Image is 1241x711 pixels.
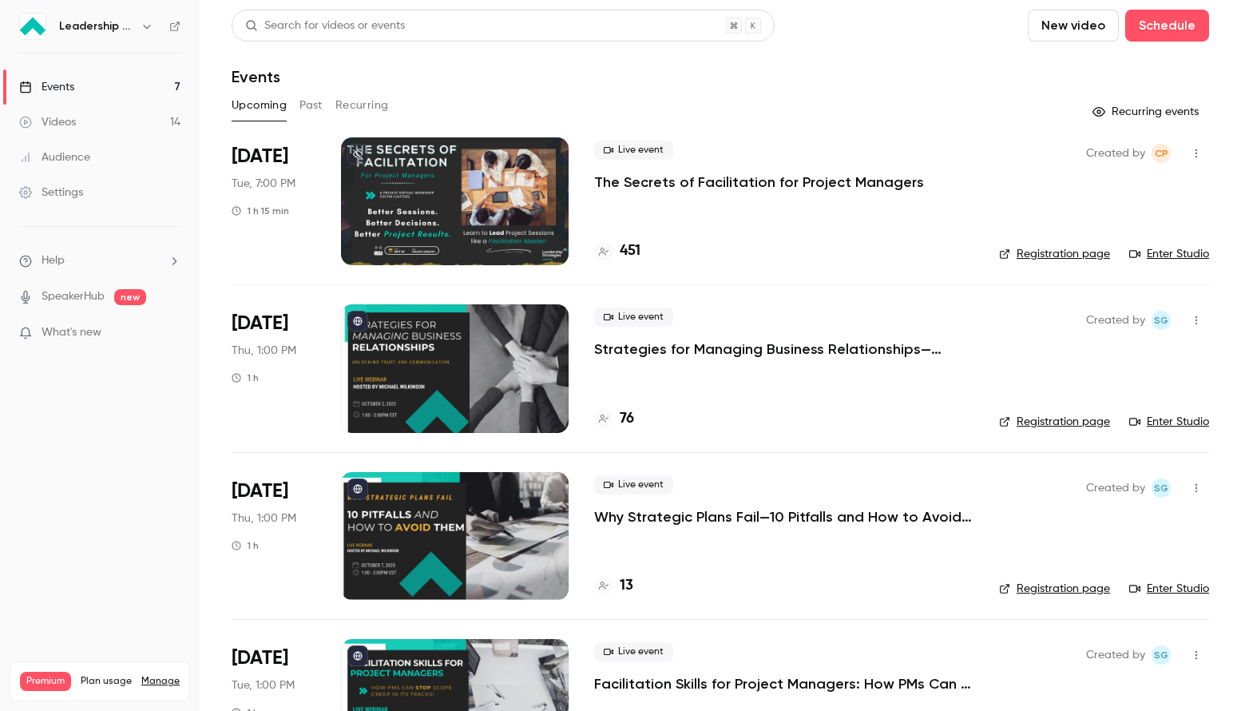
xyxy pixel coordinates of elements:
a: Registration page [999,414,1110,430]
div: Videos [19,114,76,130]
div: Sep 30 Tue, 7:00 PM (America/New York) [232,137,315,265]
h4: 76 [620,408,634,430]
span: SG [1154,645,1168,665]
div: Settings [19,185,83,201]
div: 1 h [232,539,259,552]
a: Facilitation Skills for Project Managers: How PMs Can Stop Scope Creep in Its Tracks [594,674,973,693]
a: Manage [141,675,180,688]
div: 1 h [232,371,259,384]
div: Audience [19,149,90,165]
span: Live event [594,308,673,327]
a: Enter Studio [1129,414,1209,430]
a: Registration page [999,246,1110,262]
span: Created by [1086,311,1145,330]
span: CP [1155,144,1168,163]
span: Created by [1086,144,1145,163]
span: [DATE] [232,479,288,504]
a: SpeakerHub [42,288,105,305]
a: Strategies for Managing Business Relationships—Unlocking Trust and Communication [594,340,973,359]
span: Created by [1086,479,1145,498]
span: Chyenne Pastrana [1152,144,1171,163]
span: Shay Gant [1152,311,1171,330]
a: Registration page [999,581,1110,597]
span: new [114,289,146,305]
div: Search for videos or events [245,18,405,34]
button: Recurring events [1085,99,1209,125]
button: Upcoming [232,93,287,118]
iframe: Noticeable Trigger [161,326,180,340]
div: 1 h 15 min [232,205,289,217]
span: Shay Gant [1152,645,1171,665]
span: Live event [594,642,673,661]
span: [DATE] [232,645,288,671]
h6: Leadership Strategies - 2025 Webinars [59,18,134,34]
a: Enter Studio [1129,246,1209,262]
a: Enter Studio [1129,581,1209,597]
div: Events [19,79,74,95]
a: 76 [594,408,634,430]
h1: Events [232,67,280,86]
li: help-dropdown-opener [19,252,180,269]
span: SG [1154,311,1168,330]
a: The Secrets of Facilitation for Project Managers [594,173,924,192]
a: 451 [594,240,640,262]
span: Live event [594,141,673,160]
span: [DATE] [232,144,288,169]
span: Thu, 1:00 PM [232,510,296,526]
h4: 451 [620,240,640,262]
a: 13 [594,575,633,597]
span: What's new [42,324,101,341]
button: Past [299,93,323,118]
span: Thu, 1:00 PM [232,343,296,359]
span: Live event [594,475,673,495]
button: Recurring [335,93,389,118]
span: [DATE] [232,311,288,336]
a: Why Strategic Plans Fail—10 Pitfalls and How to Avoid Them [594,507,973,526]
span: SG [1154,479,1168,498]
button: Schedule [1125,10,1209,42]
button: New video [1028,10,1119,42]
span: Tue, 1:00 PM [232,677,295,693]
img: Leadership Strategies - 2025 Webinars [20,14,46,39]
span: Shay Gant [1152,479,1171,498]
div: Oct 23 Thu, 1:00 PM (America/New York) [232,472,315,600]
span: Premium [20,672,71,691]
span: Help [42,252,65,269]
span: Tue, 7:00 PM [232,176,295,192]
h4: 13 [620,575,633,597]
div: Oct 2 Thu, 1:00 PM (America/New York) [232,304,315,432]
span: Plan usage [81,675,132,688]
span: Created by [1086,645,1145,665]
